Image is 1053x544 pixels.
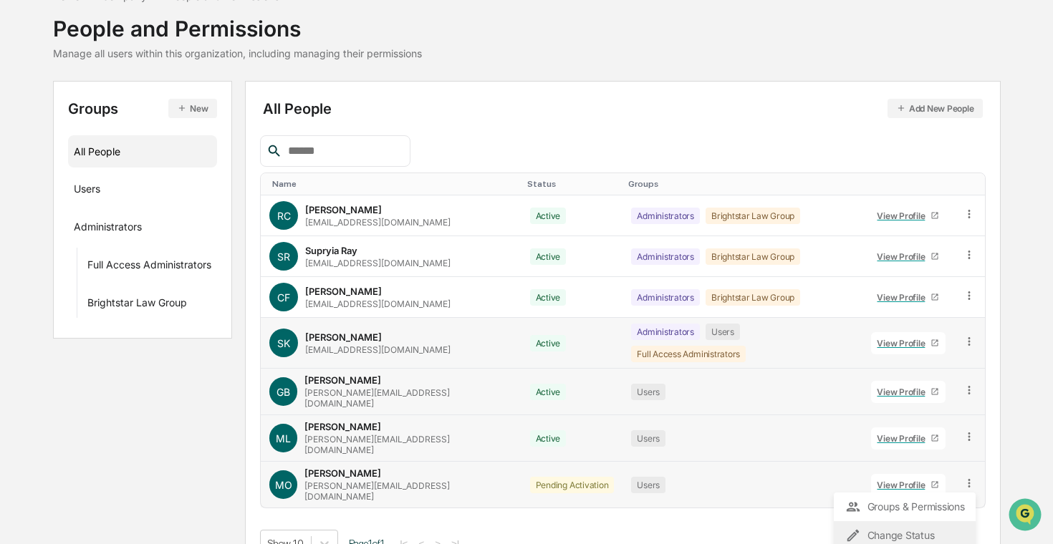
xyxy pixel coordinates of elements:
div: [PERSON_NAME][EMAIL_ADDRESS][DOMAIN_NAME] [304,480,513,502]
div: View Profile [877,387,931,397]
div: [PERSON_NAME] [304,467,381,479]
img: Cece Ferraez [14,181,37,204]
a: View Profile [871,246,946,268]
div: [PERSON_NAME] [305,286,382,297]
div: Groups & Permissions [845,498,964,515]
a: View Profile [871,427,946,450]
div: Administrators [74,220,142,238]
a: 🗄️Attestations [98,287,183,313]
div: Past conversations [14,159,96,170]
div: Brightstar Law Group [706,289,800,306]
div: [PERSON_NAME] [305,204,382,215]
a: 🖐️Preclearance [9,287,98,313]
span: ML [276,432,291,445]
div: Toggle SortBy [966,179,979,189]
img: 4531339965365_218c74b014194aa58b9b_72.jpg [30,110,56,135]
div: 🔎 [14,321,26,333]
div: We're available if you need us! [64,124,197,135]
div: 🖐️ [14,294,26,306]
div: Active [530,208,567,224]
p: How can we help? [14,30,261,53]
a: View Profile [871,286,946,309]
div: View Profile [877,292,931,303]
div: Users [631,430,665,447]
div: Full Access Administrators [87,258,211,276]
span: Data Lookup [29,320,90,334]
div: [EMAIL_ADDRESS][DOMAIN_NAME] [305,344,451,355]
div: [EMAIL_ADDRESS][DOMAIN_NAME] [305,217,451,228]
a: 🔎Data Lookup [9,314,96,340]
span: GB [277,386,290,398]
div: Users [631,384,665,400]
span: [PERSON_NAME] [44,195,116,206]
div: [PERSON_NAME] [304,421,381,432]
div: Administrators [631,289,700,306]
div: People and Permissions [53,4,422,42]
span: MO [275,479,292,491]
div: [PERSON_NAME][EMAIL_ADDRESS][DOMAIN_NAME] [304,387,513,409]
div: Administrators [631,248,700,265]
span: RC [277,210,291,222]
div: Brightstar Law Group [706,208,800,224]
span: CF [277,291,290,303]
div: Users [631,477,665,493]
div: [EMAIL_ADDRESS][DOMAIN_NAME] [305,298,451,309]
div: Start new chat [64,110,235,124]
div: Toggle SortBy [527,179,617,189]
span: • [119,233,124,245]
div: Users [706,324,740,340]
div: Groups [68,99,217,118]
div: View Profile [877,251,931,262]
img: Cece Ferraez [14,220,37,243]
span: Attestations [118,293,178,307]
div: [PERSON_NAME] [304,374,381,386]
span: 11:14 AM [127,195,168,206]
a: View Profile [871,381,946,403]
a: View Profile [871,474,946,496]
div: View Profile [877,338,931,349]
span: Preclearance [29,293,92,307]
div: Active [530,248,567,265]
a: View Profile [871,205,946,227]
span: [DATE] [127,233,156,245]
div: Administrators [631,324,700,340]
span: Pylon [143,355,173,366]
button: New [168,99,216,118]
div: Full Access Administrators [631,346,746,362]
div: [PERSON_NAME][EMAIL_ADDRESS][DOMAIN_NAME] [304,434,513,455]
div: Toggle SortBy [868,179,948,189]
div: 🗄️ [104,294,115,306]
button: Add New People [888,99,983,118]
span: SR [277,251,290,263]
a: View Profile [871,332,946,354]
div: [EMAIL_ADDRESS][DOMAIN_NAME] [305,258,451,268]
div: All People [74,140,211,163]
div: View Profile [877,210,931,221]
button: See all [222,156,261,173]
div: Manage all users within this organization, including managing their permissions [53,47,422,59]
span: SK [277,337,290,349]
div: Change Status [845,527,964,544]
div: Brightstar Law Group [706,248,800,265]
button: Start new chat [244,114,261,131]
div: [PERSON_NAME] [305,331,382,343]
div: Toggle SortBy [628,179,857,189]
div: All People [263,99,982,118]
div: Active [530,289,567,306]
a: Powered byPylon [101,354,173,366]
iframe: Open customer support [1007,497,1046,535]
div: Active [530,430,567,447]
div: Toggle SortBy [272,179,516,189]
span: • [119,195,124,206]
img: 1746055101610-c473b297-6a78-478c-a979-82029cc54cd1 [14,110,40,135]
div: View Profile [877,480,931,490]
div: Administrators [631,208,700,224]
div: View Profile [877,433,931,444]
div: Active [530,384,567,400]
div: Supryia Ray [305,245,357,256]
div: Brightstar Law Group [87,296,187,314]
div: Active [530,335,567,351]
div: Users [74,183,100,200]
